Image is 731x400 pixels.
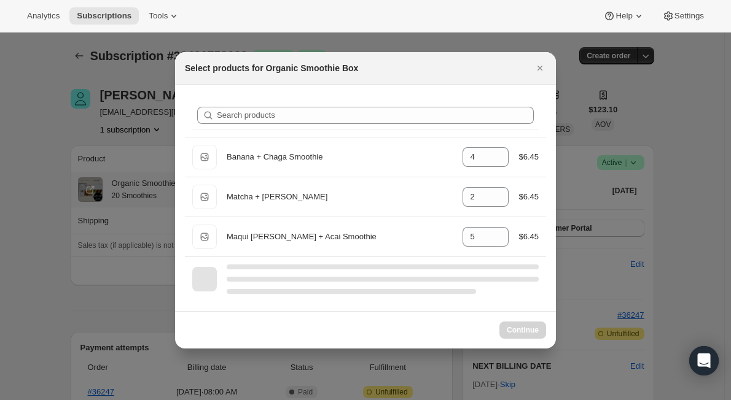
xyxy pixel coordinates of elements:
[596,7,652,25] button: Help
[616,11,632,21] span: Help
[531,60,549,77] button: Close
[69,7,139,25] button: Subscriptions
[227,151,453,163] div: Banana + Chaga Smoothie
[518,231,539,243] div: $6.45
[518,151,539,163] div: $6.45
[674,11,704,21] span: Settings
[20,7,67,25] button: Analytics
[227,191,453,203] div: Matcha + [PERSON_NAME]
[77,11,131,21] span: Subscriptions
[27,11,60,21] span: Analytics
[217,107,534,124] input: Search products
[141,7,187,25] button: Tools
[689,346,719,375] div: Open Intercom Messenger
[149,11,168,21] span: Tools
[185,62,358,74] h2: Select products for Organic Smoothie Box
[227,231,453,243] div: Maqui [PERSON_NAME] + Acai Smoothie
[655,7,711,25] button: Settings
[518,191,539,203] div: $6.45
